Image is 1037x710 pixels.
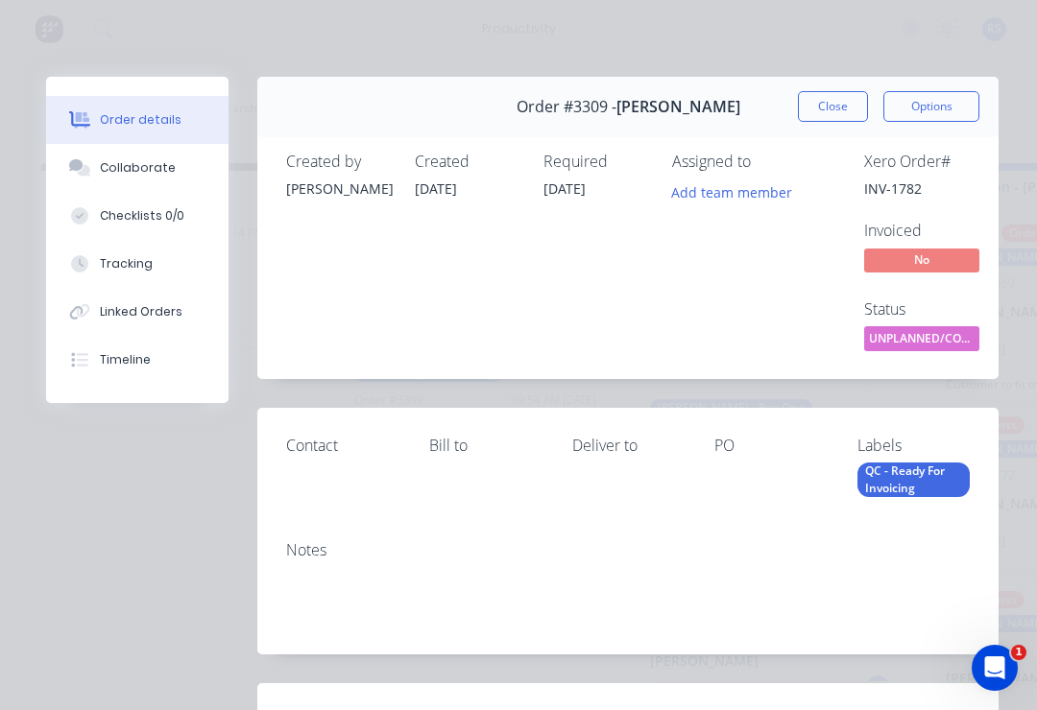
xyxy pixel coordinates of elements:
div: Notes [286,541,970,559]
div: Linked Orders [100,303,182,320]
div: Contact [286,437,398,455]
div: Assigned to [672,153,864,171]
div: Checklists 0/0 [100,207,184,225]
div: Deliver to [572,437,685,455]
div: Xero Order # [864,153,1008,171]
button: Close [798,91,868,122]
span: 1 [1011,645,1026,660]
div: QC - Ready For Invoicing [857,462,970,497]
span: Order #3309 - [517,98,616,116]
div: Bill to [429,437,542,455]
button: Options [883,91,979,122]
span: UNPLANNED/COMMI... [864,326,979,350]
div: Created [415,153,520,171]
span: [DATE] [543,179,586,198]
div: INV-1782 [864,178,1008,199]
button: Tracking [46,240,229,288]
span: [PERSON_NAME] [616,98,740,116]
button: Checklists 0/0 [46,192,229,240]
span: No [864,248,979,272]
div: Invoiced [864,222,1008,240]
button: UNPLANNED/COMMI... [864,326,979,355]
div: Order details [100,111,181,129]
div: Labels [857,437,970,455]
button: Collaborate [46,144,229,192]
button: Linked Orders [46,288,229,336]
div: Timeline [100,351,151,368]
button: Timeline [46,336,229,384]
button: Add team member [672,178,803,204]
div: Created by [286,153,392,171]
iframe: Intercom live chat [972,645,1018,691]
button: Order details [46,96,229,144]
div: [PERSON_NAME] [286,178,392,199]
button: Add team member [662,178,803,204]
div: Collaborate [100,159,176,177]
span: [DATE] [415,179,457,198]
div: Required [543,153,649,171]
div: Tracking [100,255,153,272]
div: PO [714,437,827,455]
div: Status [864,300,1008,319]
